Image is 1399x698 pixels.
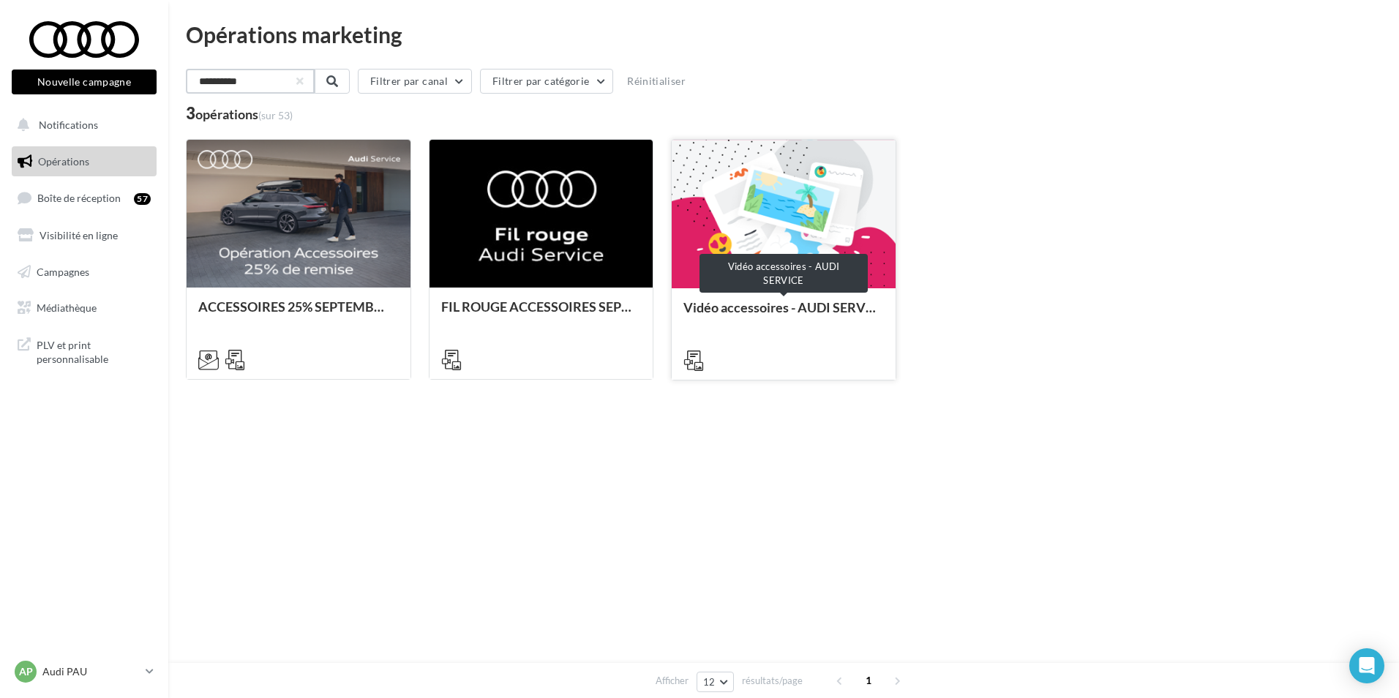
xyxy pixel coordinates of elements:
span: 12 [703,676,716,688]
button: 12 [697,672,734,692]
span: Afficher [656,674,689,688]
span: Notifications [39,119,98,131]
div: opérations [195,108,293,121]
span: Opérations [38,155,89,168]
a: Opérations [9,146,160,177]
div: Vidéo accessoires - AUDI SERVICE [699,254,868,293]
span: résultats/page [742,674,803,688]
span: 1 [857,669,880,692]
div: 57 [134,193,151,205]
span: Visibilité en ligne [40,229,118,241]
span: AP [19,664,33,679]
a: Boîte de réception57 [9,182,160,214]
div: ACCESSOIRES 25% SEPTEMBRE - AUDI SERVICE [198,299,399,329]
span: PLV et print personnalisable [37,335,151,367]
span: Médiathèque [37,301,97,314]
a: PLV et print personnalisable [9,329,160,372]
div: Open Intercom Messenger [1349,648,1384,683]
span: (sur 53) [258,109,293,121]
a: Médiathèque [9,293,160,323]
div: FIL ROUGE ACCESSOIRES SEPTEMBRE - AUDI SERVICE [441,299,642,329]
span: Boîte de réception [37,192,121,204]
button: Filtrer par canal [358,69,472,94]
div: Opérations marketing [186,23,1381,45]
div: 3 [186,105,293,121]
button: Notifications [9,110,154,140]
span: Campagnes [37,265,89,277]
p: Audi PAU [42,664,140,679]
button: Filtrer par catégorie [480,69,613,94]
button: Nouvelle campagne [12,70,157,94]
a: AP Audi PAU [12,658,157,686]
div: Vidéo accessoires - AUDI SERVICE [683,300,884,329]
button: Réinitialiser [621,72,691,90]
a: Campagnes [9,257,160,288]
a: Visibilité en ligne [9,220,160,251]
